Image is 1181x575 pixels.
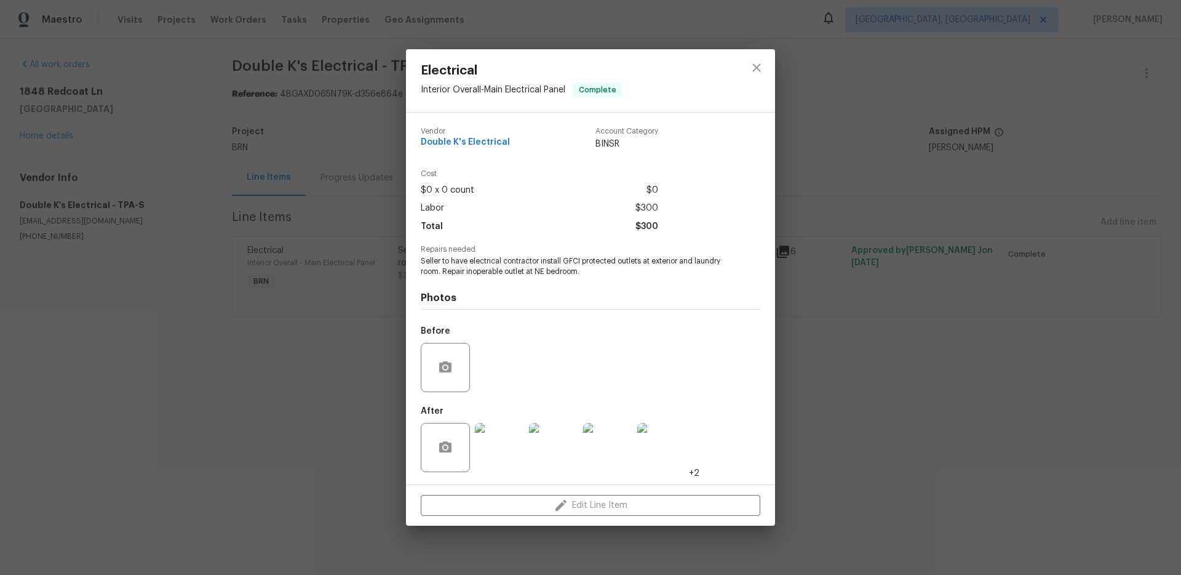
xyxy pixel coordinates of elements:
span: Double K's Electrical [421,138,510,147]
span: +2 [689,467,699,480]
span: $300 [635,199,658,217]
span: Repairs needed [421,246,760,254]
span: BINSR [595,138,658,150]
span: Cost [421,170,658,178]
span: Vendor [421,127,510,135]
span: Interior Overall - Main Electrical Panel [421,86,565,94]
h5: Before [421,327,450,336]
span: $0 x 0 count [421,182,474,199]
span: $300 [635,218,658,236]
h5: After [421,407,443,416]
span: Seller to have electrical contractor install GFCI protected outlets at exterior and laundry room.... [421,256,726,277]
span: Labor [421,199,444,217]
button: close [742,53,771,82]
span: Electrical [421,64,622,78]
span: Complete [574,84,621,96]
span: $0 [646,182,658,199]
h4: Photos [421,292,760,304]
span: Account Category [595,127,658,135]
span: Total [421,218,443,236]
